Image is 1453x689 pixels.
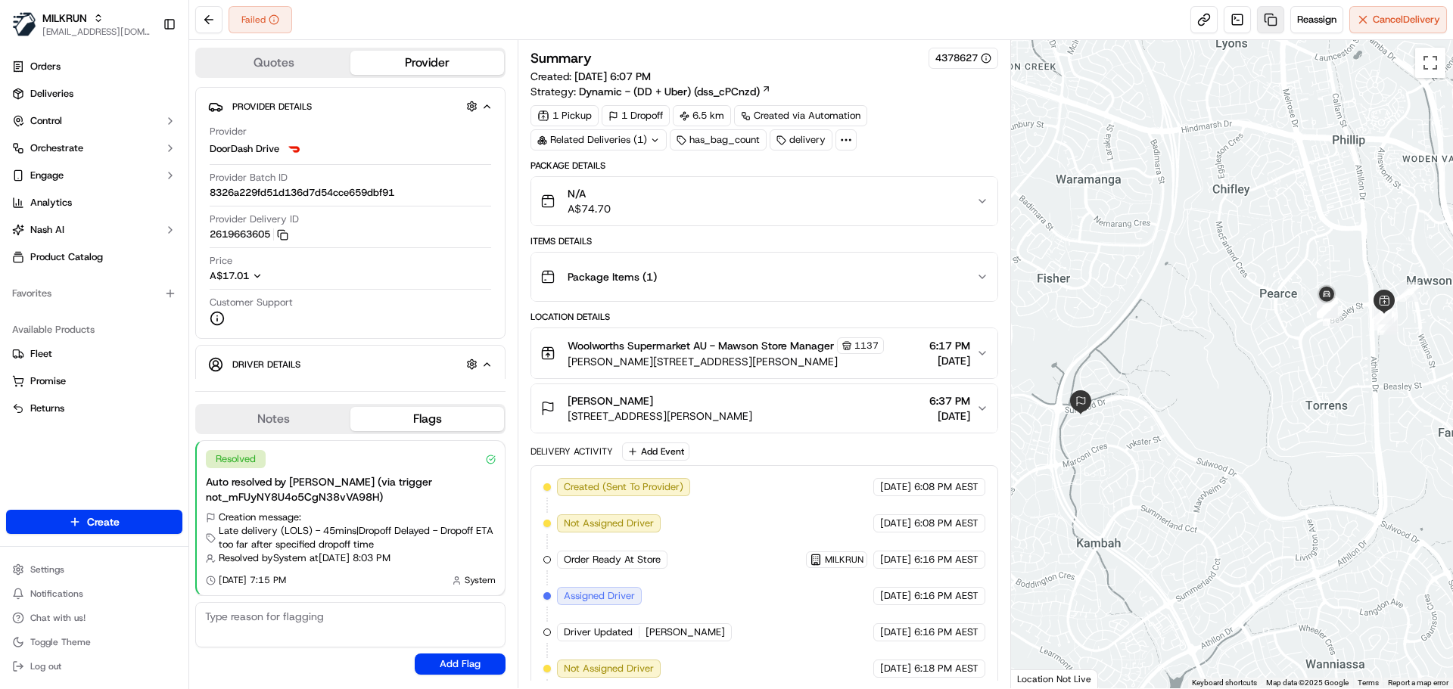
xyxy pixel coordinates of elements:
span: Orchestrate [30,141,83,155]
span: Settings [30,563,64,576]
button: 4378627 [935,51,991,65]
button: Toggle Theme [6,632,182,653]
span: Analytics [30,196,72,209]
div: Related Deliveries (1) [530,129,667,151]
button: Add Flag [415,653,506,675]
span: 6:18 PM AEST [914,662,979,675]
button: Notifications [6,583,182,604]
a: Created via Automation [734,105,867,126]
a: Deliveries [6,82,182,106]
span: Woolworths Supermarket AU - Mawson Store Manager [568,338,834,353]
span: Package Items ( 1 ) [568,269,657,284]
div: 10 [1323,306,1343,326]
span: [STREET_ADDRESS][PERSON_NAME] [568,408,752,424]
span: System [465,574,496,586]
img: MILKRUN [12,12,36,36]
button: Add Event [622,442,689,461]
span: Provider [210,125,247,138]
button: Nash AI [6,218,182,242]
span: Reassign [1297,13,1336,26]
span: Nash AI [30,223,64,237]
button: Orchestrate [6,136,182,160]
span: A$17.01 [210,269,249,282]
span: Provider Delivery ID [210,213,299,226]
span: Create [87,514,120,529]
span: 6:08 PM AEST [914,517,979,530]
div: 4 [1377,315,1397,335]
a: Open this area in Google Maps (opens a new window) [1015,669,1065,688]
span: [DATE] [880,480,911,494]
button: MILKRUNMILKRUN[EMAIL_ADDRESS][DOMAIN_NAME] [6,6,157,42]
span: 6:37 PM [929,393,970,408]
span: [PERSON_NAME][STREET_ADDRESS][PERSON_NAME] [568,354,884,369]
div: Available Products [6,318,182,342]
span: [EMAIL_ADDRESS][DOMAIN_NAME] [42,26,151,38]
div: Delivery Activity [530,445,613,458]
button: A$17.01 [210,269,343,283]
span: Dynamic - (DD + Uber) (dss_cPCnzd) [579,84,760,99]
span: A$74.70 [568,201,611,216]
button: Woolworths Supermarket AU - Mawson Store Manager1137[PERSON_NAME][STREET_ADDRESS][PERSON_NAME]6:1... [531,328,997,378]
div: Strategy: [530,84,771,99]
button: Control [6,109,182,133]
span: Not Assigned Driver [564,662,654,675]
button: MILKRUN [42,11,87,26]
div: Package Details [530,160,997,172]
button: CancelDelivery [1349,6,1447,33]
span: Promise [30,374,66,388]
span: [DATE] [880,589,911,603]
button: Reassign [1290,6,1343,33]
button: Quotes [197,51,350,75]
div: 8 [1374,311,1394,331]
button: Driver Details [208,352,493,377]
div: 1 Pickup [530,105,599,126]
span: Fleet [30,347,52,361]
span: Log out [30,660,61,672]
button: Provider Details [208,94,493,119]
div: Location Not Live [1011,669,1098,688]
button: Provider [350,51,504,75]
img: Google [1015,669,1065,688]
div: 6 [1377,308,1397,327]
a: Terms (opens in new tab) [1358,678,1379,687]
span: Product Catalog [30,250,103,264]
span: 6:08 PM AEST [914,480,979,494]
span: [DATE] [880,625,911,639]
button: N/AA$74.70 [531,177,997,225]
span: 6:16 PM AEST [914,589,979,603]
div: 32 [1318,298,1338,318]
span: [DATE] 7:15 PM [219,574,286,586]
span: Chat with us! [30,612,86,624]
button: Chat with us! [6,607,182,628]
span: Provider Details [232,101,312,113]
button: Settings [6,559,182,580]
div: delivery [770,129,832,151]
span: [PERSON_NAME] [568,393,653,408]
a: Fleet [12,347,176,361]
span: Notifications [30,588,83,600]
div: has_bag_count [670,129,767,151]
span: Created: [530,69,651,84]
span: Not Assigned Driver [564,517,654,530]
div: 33 [1318,298,1337,318]
button: Failed [229,6,292,33]
span: 6:16 PM AEST [914,625,979,639]
div: Favorites [6,281,182,306]
div: 7 [1377,314,1397,334]
div: 6.5 km [673,105,731,126]
span: Late delivery (LOLS) - 45mins | Dropoff Delayed - Dropoff ETA too far after specified dropoff time [219,524,496,551]
button: Flags [350,407,504,431]
button: Create [6,510,182,534]
a: Analytics [6,191,182,215]
span: Price [210,254,232,268]
span: Customer Support [210,296,293,309]
span: Control [30,114,62,128]
span: MILKRUN [825,554,863,566]
a: Orders [6,54,182,79]
span: Returns [30,402,64,415]
button: Promise [6,369,182,393]
a: Report a map error [1388,678,1448,687]
button: [PERSON_NAME][STREET_ADDRESS][PERSON_NAME]6:37 PM[DATE] [531,384,997,433]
